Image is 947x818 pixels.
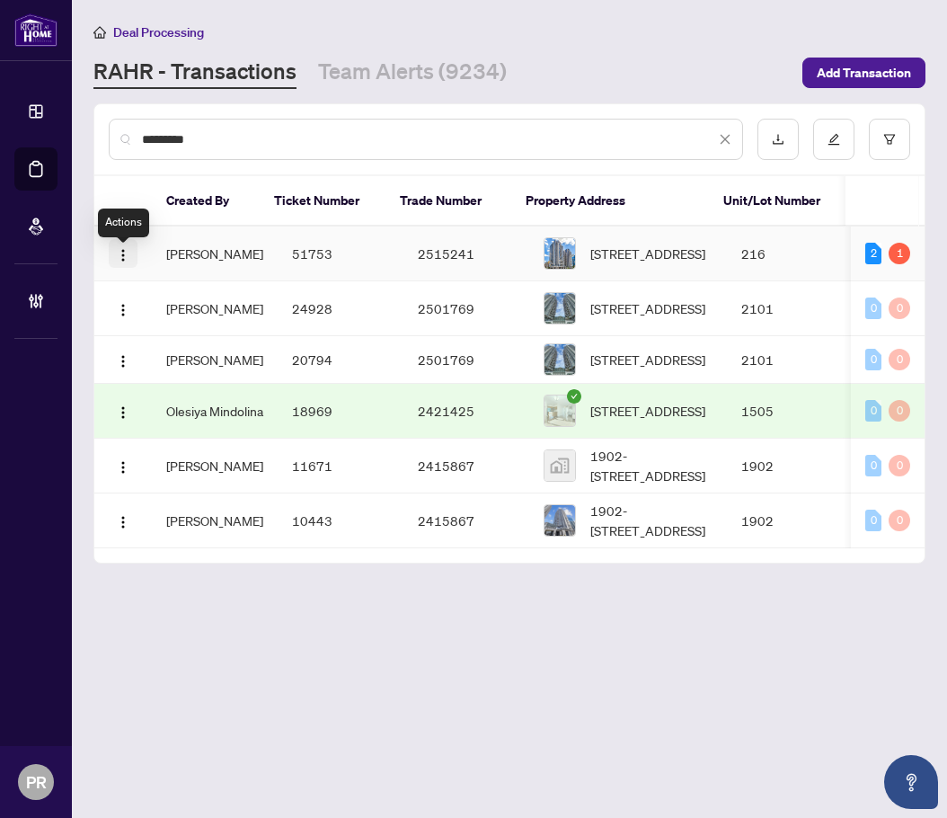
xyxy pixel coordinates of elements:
td: 1505 [727,384,853,439]
td: 2501769 [403,336,529,384]
th: Property Address [511,176,709,227]
img: Logo [116,303,130,317]
span: [STREET_ADDRESS] [590,244,705,263]
span: close [719,133,731,146]
span: filter [883,133,896,146]
td: 2415867 [403,493,529,548]
span: Olesiya Mindolina [166,403,263,419]
a: RAHR - Transactions [93,57,296,89]
button: Open asap [884,755,938,809]
img: thumbnail-img [544,238,575,269]
td: 2421425 [403,384,529,439]
td: 2101 [727,281,853,336]
img: thumbnail-img [544,396,575,426]
th: Ticket Number [260,176,385,227]
td: 2515241 [403,227,529,281]
div: 0 [889,455,910,476]
button: edit [813,119,854,160]
span: edit [828,133,840,146]
img: logo [14,13,58,47]
td: 1902 [727,439,853,493]
td: 10443 [278,493,403,548]
span: [PERSON_NAME] [166,512,263,529]
div: 0 [889,510,910,531]
span: 1902-[STREET_ADDRESS] [590,446,712,485]
th: Created By [152,176,260,227]
button: Logo [109,396,137,425]
button: Logo [109,506,137,535]
a: Team Alerts (9234) [318,57,507,89]
span: 1902-[STREET_ADDRESS] [590,501,712,540]
td: 2415867 [403,439,529,493]
span: download [772,133,784,146]
span: [PERSON_NAME] [166,300,263,316]
img: Logo [116,405,130,420]
span: home [93,26,106,39]
span: Add Transaction [817,58,911,87]
td: 51753 [278,227,403,281]
div: 0 [865,400,881,422]
img: Logo [116,515,130,529]
th: Trade Number [385,176,511,227]
img: Logo [116,354,130,369]
span: [PERSON_NAME] [166,351,263,368]
span: [STREET_ADDRESS] [590,401,705,421]
button: Logo [109,294,137,323]
img: thumbnail-img [544,505,575,536]
img: thumbnail-img [544,450,575,481]
div: 0 [889,400,910,422]
span: [PERSON_NAME] [166,245,263,262]
span: [PERSON_NAME] [166,458,263,474]
span: Deal Processing [113,24,204,40]
img: thumbnail-img [544,344,575,375]
img: Logo [116,460,130,475]
button: Logo [109,345,137,374]
span: PR [26,769,47,795]
td: 2501769 [403,281,529,336]
td: 216 [727,227,853,281]
div: 0 [889,349,910,370]
td: 11671 [278,439,403,493]
button: Logo [109,451,137,480]
td: 1902 [727,493,853,548]
span: [STREET_ADDRESS] [590,298,705,318]
button: download [757,119,799,160]
div: 0 [889,298,910,319]
div: 0 [865,510,881,531]
button: Add Transaction [802,58,925,88]
td: 24928 [278,281,403,336]
span: [STREET_ADDRESS] [590,350,705,369]
button: Logo [109,239,137,268]
div: 0 [865,349,881,370]
img: Logo [116,248,130,262]
div: 1 [889,243,910,264]
span: check-circle [567,389,581,404]
td: 18969 [278,384,403,439]
img: thumbnail-img [544,293,575,324]
div: 0 [865,455,881,476]
td: 2101 [727,336,853,384]
div: 2 [865,243,881,264]
div: Actions [98,209,149,237]
button: filter [869,119,910,160]
td: 20794 [278,336,403,384]
th: Unit/Lot Number [709,176,835,227]
div: 0 [865,298,881,319]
